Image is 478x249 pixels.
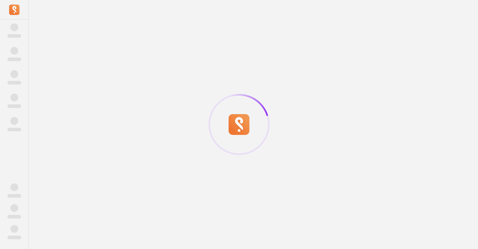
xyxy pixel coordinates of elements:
[7,81,21,85] span: ‌
[7,128,21,131] span: ‌
[10,94,18,101] span: ‌
[7,194,21,198] span: ‌
[10,225,18,233] span: ‌
[7,236,21,239] span: ‌
[10,47,18,55] span: ‌
[7,104,21,108] span: ‌
[10,70,18,78] span: ‌
[7,58,21,61] span: ‌
[10,23,18,31] span: ‌
[7,34,21,38] span: ‌
[10,204,18,212] span: ‌
[10,117,18,125] span: ‌
[7,215,21,218] span: ‌
[10,183,18,191] span: ‌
